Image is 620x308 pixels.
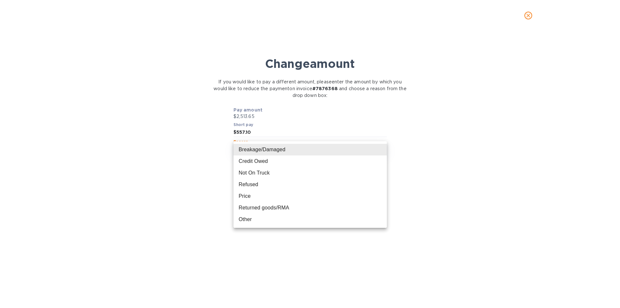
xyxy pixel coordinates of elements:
[233,167,387,179] li: Not On Truck
[233,144,387,155] li: Breakage/Damaged
[233,202,387,214] li: Returned goods/RMA
[233,155,387,167] li: Credit Owed
[233,214,387,225] li: Other
[233,179,387,190] li: Refused
[233,190,387,202] li: Price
